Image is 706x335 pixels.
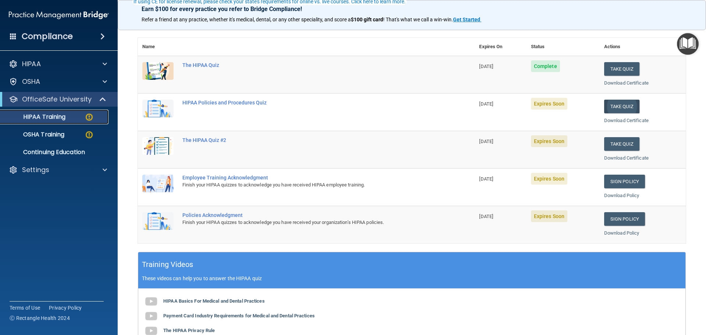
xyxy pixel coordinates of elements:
[351,17,383,22] strong: $100 gift card
[604,100,639,113] button: Take Quiz
[600,38,686,56] th: Actions
[182,212,438,218] div: Policies Acknowledgment
[531,135,567,147] span: Expires Soon
[453,17,481,22] a: Get Started
[10,304,40,311] a: Terms of Use
[604,137,639,151] button: Take Quiz
[85,113,94,122] img: warning-circle.0cc9ac19.png
[531,173,567,185] span: Expires Soon
[163,298,265,304] b: HIPAA Basics For Medical and Dental Practices
[10,314,70,322] span: Ⓒ Rectangle Health 2024
[604,80,649,86] a: Download Certificate
[182,62,438,68] div: The HIPAA Quiz
[677,33,699,55] button: Open Resource Center
[142,275,682,281] p: These videos can help you to answer the HIPAA quiz
[142,17,351,22] span: Refer a friend at any practice, whether it's medical, dental, or any other speciality, and score a
[531,210,567,222] span: Expires Soon
[49,304,82,311] a: Privacy Policy
[531,98,567,110] span: Expires Soon
[479,101,493,107] span: [DATE]
[9,77,107,86] a: OSHA
[9,8,109,22] img: PMB logo
[604,118,649,123] a: Download Certificate
[22,31,73,42] h4: Compliance
[144,309,158,324] img: gray_youtube_icon.38fcd6cc.png
[531,60,560,72] span: Complete
[604,212,645,226] a: Sign Policy
[182,175,438,181] div: Employee Training Acknowledgment
[475,38,526,56] th: Expires On
[527,38,600,56] th: Status
[138,38,178,56] th: Name
[604,62,639,76] button: Take Quiz
[22,77,40,86] p: OSHA
[479,176,493,182] span: [DATE]
[479,139,493,144] span: [DATE]
[22,95,92,104] p: OfficeSafe University
[182,100,438,106] div: HIPAA Policies and Procedures Quiz
[383,17,453,22] span: ! That's what we call a win-win.
[479,64,493,69] span: [DATE]
[163,313,315,318] b: Payment Card Industry Requirements for Medical and Dental Practices
[453,17,480,22] strong: Get Started
[142,6,682,13] p: Earn $100 for every practice you refer to Bridge Compliance!
[22,60,41,68] p: HIPAA
[182,218,438,227] div: Finish your HIPAA quizzes to acknowledge you have received your organization’s HIPAA policies.
[5,149,105,156] p: Continuing Education
[604,230,639,236] a: Download Policy
[22,165,49,174] p: Settings
[85,130,94,139] img: warning-circle.0cc9ac19.png
[604,193,639,198] a: Download Policy
[182,137,438,143] div: The HIPAA Quiz #2
[182,181,438,189] div: Finish your HIPAA quizzes to acknowledge you have received HIPAA employee training.
[604,155,649,161] a: Download Certificate
[604,175,645,188] a: Sign Policy
[142,258,193,271] h5: Training Videos
[5,113,65,121] p: HIPAA Training
[9,60,107,68] a: HIPAA
[5,131,64,138] p: OSHA Training
[163,328,215,333] b: The HIPAA Privacy Rule
[9,165,107,174] a: Settings
[9,95,107,104] a: OfficeSafe University
[144,294,158,309] img: gray_youtube_icon.38fcd6cc.png
[479,214,493,219] span: [DATE]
